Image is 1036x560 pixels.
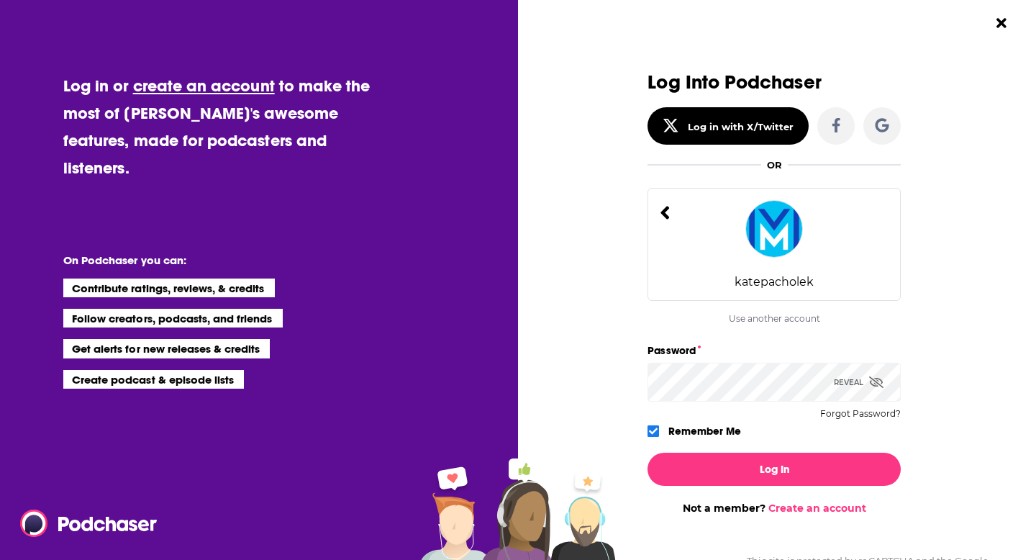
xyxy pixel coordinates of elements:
[688,121,794,132] div: Log in with X/Twitter
[647,72,901,93] h3: Log Into Podchaser
[647,107,809,145] button: Log in with X/Twitter
[20,510,147,537] a: Podchaser - Follow, Share and Rate Podcasts
[647,341,901,360] label: Password
[668,422,741,441] label: Remember Me
[63,370,244,389] li: Create podcast & episode lists
[63,279,275,297] li: Contribute ratings, reviews, & credits
[834,363,883,402] div: Reveal
[20,510,158,537] img: Podchaser - Follow, Share and Rate Podcasts
[735,275,814,289] div: katepacholek
[647,453,901,486] button: Log In
[133,76,275,96] a: create an account
[820,409,901,419] button: Forgot Password?
[647,313,901,324] div: Use another account
[63,339,270,358] li: Get alerts for new releases & credits
[647,502,901,515] div: Not a member?
[63,253,351,267] li: On Podchaser you can:
[745,200,803,258] img: katepacholek
[988,9,1015,37] button: Close Button
[63,309,283,328] li: Follow creators, podcasts, and friends
[767,159,782,171] div: OR
[768,502,866,515] a: Create an account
